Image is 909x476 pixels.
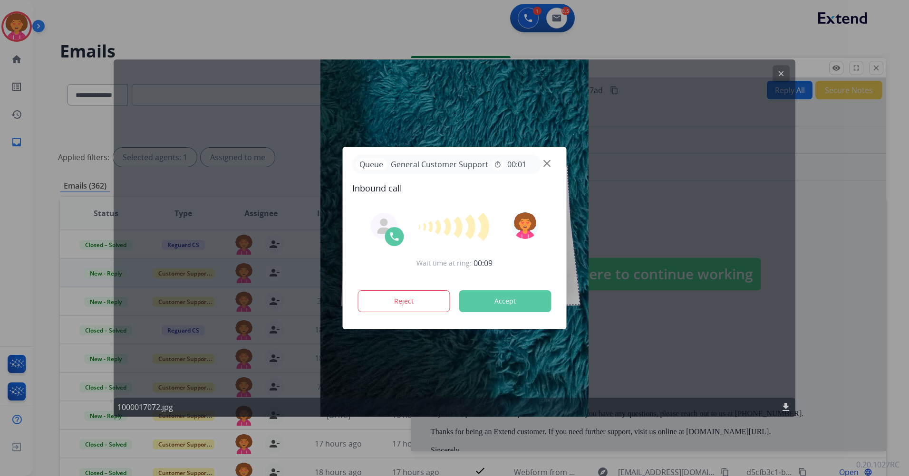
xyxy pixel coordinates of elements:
img: avatar [512,212,538,239]
p: 0.20.1027RC [856,459,899,470]
img: agent-avatar [377,219,392,234]
button: Accept [459,290,551,312]
img: call-icon [389,231,400,242]
span: General Customer Support [387,159,492,170]
span: 00:01 [507,159,526,170]
p: Queue [356,158,387,170]
span: Inbound call [352,181,557,195]
img: close-button [543,160,551,167]
span: 00:09 [474,257,493,269]
mat-icon: timer [494,161,502,168]
button: Reject [358,290,450,312]
span: Wait time at ring: [416,258,472,268]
